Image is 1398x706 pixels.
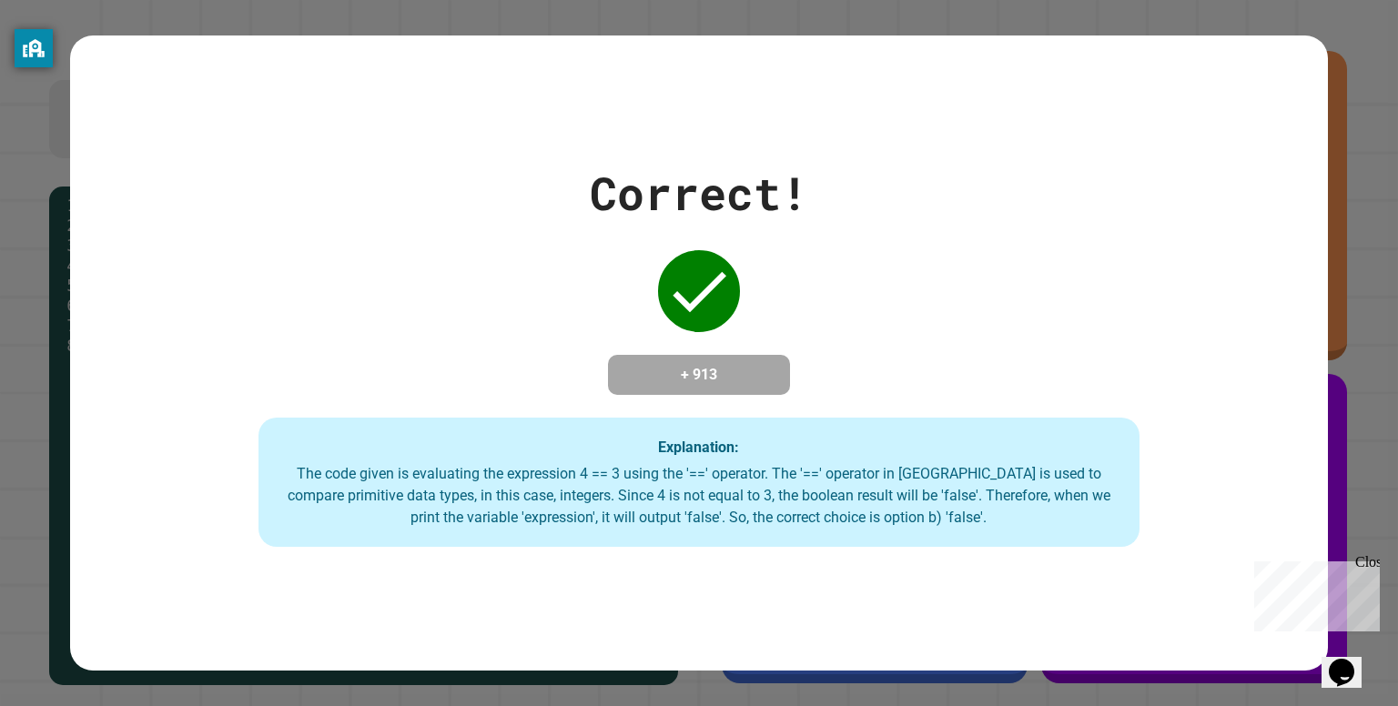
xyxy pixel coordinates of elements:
div: Correct! [590,159,808,227]
h4: + 913 [626,364,772,386]
iframe: chat widget [1322,633,1380,688]
strong: Explanation: [658,439,739,456]
div: Chat with us now!Close [7,7,126,116]
button: privacy banner [15,29,53,67]
iframe: chat widget [1247,554,1380,631]
div: The code given is evaluating the expression 4 == 3 using the '==' operator. The '==' operator in ... [277,463,1121,529]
